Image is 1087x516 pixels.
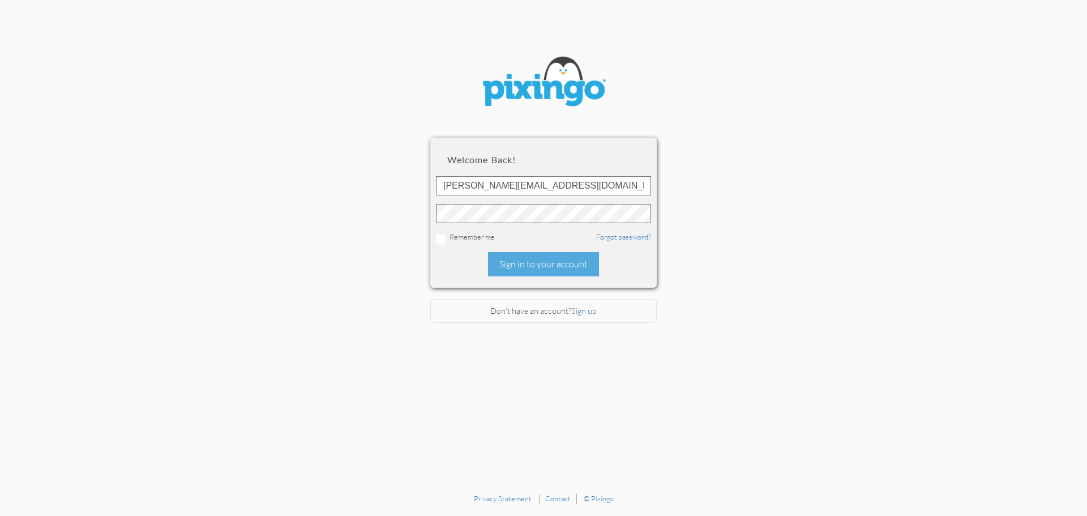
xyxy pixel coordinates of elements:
[436,176,651,195] input: ID or Email
[476,51,611,115] img: pixingo logo
[571,306,597,315] a: Sign up
[584,494,614,503] a: © Pixingo
[474,494,532,503] a: Privacy Statement
[1086,515,1087,516] iframe: Chat
[430,299,657,323] div: Don't have an account?
[436,232,651,244] div: Remember me
[545,494,571,503] a: Contact
[488,252,599,276] div: Sign in to your account
[596,232,651,241] a: Forgot password?
[447,155,640,165] h2: Welcome back!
